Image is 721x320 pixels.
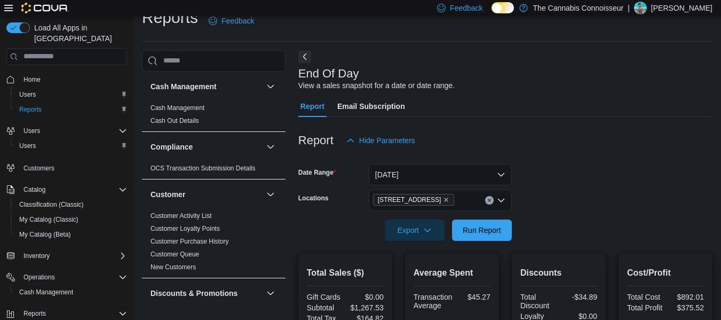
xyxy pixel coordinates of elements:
[15,228,75,241] a: My Catalog (Beta)
[307,303,343,312] div: Subtotal
[264,287,277,300] button: Discounts & Promotions
[221,15,254,26] span: Feedback
[11,227,131,242] button: My Catalog (Beta)
[142,209,286,278] div: Customer
[23,273,55,282] span: Operations
[15,88,40,101] a: Users
[150,250,199,259] span: Customer Queue
[520,293,557,310] div: Total Discount
[264,141,277,153] button: Compliance
[2,182,131,197] button: Catalog
[19,183,127,196] span: Catalog
[150,117,199,124] a: Cash Out Details
[150,142,193,152] h3: Compliance
[19,230,71,239] span: My Catalog (Beta)
[19,90,36,99] span: Users
[300,96,324,117] span: Report
[492,2,514,13] input: Dark Mode
[298,67,359,80] h3: End Of Day
[443,197,449,203] button: Remove 2-1874 Scugog Street from selection in this group
[19,249,54,262] button: Inventory
[347,303,384,312] div: $1,267.53
[627,303,663,312] div: Total Profit
[23,164,54,173] span: Customers
[15,88,127,101] span: Users
[150,104,204,112] a: Cash Management
[142,162,286,179] div: Compliance
[2,270,131,285] button: Operations
[19,73,127,86] span: Home
[651,2,712,14] p: [PERSON_NAME]
[23,252,50,260] span: Inventory
[150,165,256,172] a: OCS Transaction Submission Details
[150,81,262,92] button: Cash Management
[23,309,46,318] span: Reports
[2,248,131,263] button: Inventory
[19,215,78,224] span: My Catalog (Classic)
[19,307,50,320] button: Reports
[264,80,277,93] button: Cash Management
[456,293,490,301] div: $45.27
[19,288,73,296] span: Cash Management
[342,130,419,151] button: Hide Parameters
[298,134,334,147] h3: Report
[414,293,453,310] div: Transaction Average
[15,139,40,152] a: Users
[492,13,492,14] span: Dark Mode
[150,263,196,271] a: New Customers
[634,2,647,14] div: Joey Sytsma
[298,50,311,63] button: Next
[142,102,286,131] div: Cash Management
[19,142,36,150] span: Users
[19,124,127,137] span: Users
[150,263,196,271] span: New Customers
[15,213,83,226] a: My Catalog (Classic)
[150,81,217,92] h3: Cash Management
[15,198,88,211] a: Classification (Classic)
[150,142,262,152] button: Compliance
[150,224,220,233] span: Customer Loyalty Points
[337,96,405,117] span: Email Subscription
[15,286,127,299] span: Cash Management
[2,123,131,138] button: Users
[19,200,84,209] span: Classification (Classic)
[264,188,277,201] button: Customer
[452,220,512,241] button: Run Report
[668,303,704,312] div: $375.52
[21,3,69,13] img: Cova
[150,225,220,232] a: Customer Loyalty Points
[19,73,45,86] a: Home
[150,311,179,318] a: Discounts
[463,225,501,236] span: Run Report
[15,103,127,116] span: Reports
[19,307,127,320] span: Reports
[150,189,185,200] h3: Customer
[533,2,624,14] p: The Cannabis Connoisseur
[627,267,704,279] h2: Cost/Profit
[11,138,131,153] button: Users
[19,271,127,284] span: Operations
[23,127,40,135] span: Users
[19,183,50,196] button: Catalog
[11,87,131,102] button: Users
[668,293,704,301] div: $892.01
[347,293,384,301] div: $0.00
[11,212,131,227] button: My Catalog (Classic)
[15,228,127,241] span: My Catalog (Beta)
[11,102,131,117] button: Reports
[450,3,482,13] span: Feedback
[150,189,262,200] button: Customer
[373,194,455,206] span: 2-1874 Scugog Street
[15,286,77,299] a: Cash Management
[298,194,329,202] label: Locations
[307,267,384,279] h2: Total Sales ($)
[19,271,59,284] button: Operations
[150,237,229,246] span: Customer Purchase History
[15,103,46,116] a: Reports
[414,267,490,279] h2: Average Spent
[520,267,597,279] h2: Discounts
[142,7,198,28] h1: Reports
[359,135,415,146] span: Hide Parameters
